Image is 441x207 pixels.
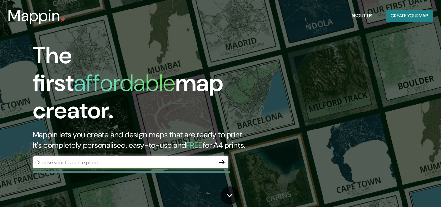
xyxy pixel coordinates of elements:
[33,129,253,150] h2: Mappin lets you create and design maps that are ready to print. It's completely personalised, eas...
[60,17,66,22] img: mappin-pin
[349,10,375,22] button: About Us
[186,140,203,150] h5: FREE
[33,42,253,129] h1: The first map creator.
[33,159,215,166] input: Choose your favourite place
[8,7,60,25] h3: Mappin
[74,68,175,98] h1: affordable
[386,10,433,22] button: Create yourmap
